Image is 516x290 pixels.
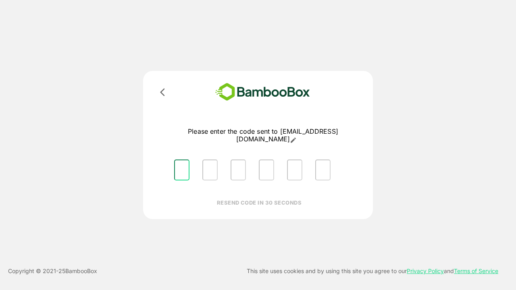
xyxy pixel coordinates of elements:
p: Please enter the code sent to [EMAIL_ADDRESS][DOMAIN_NAME] [168,128,358,143]
p: Copyright © 2021- 25 BambooBox [8,266,97,276]
input: Please enter OTP character 5 [287,159,302,180]
a: Privacy Policy [407,267,444,274]
img: bamboobox [204,81,322,104]
input: Please enter OTP character 6 [315,159,331,180]
input: Please enter OTP character 4 [259,159,274,180]
p: This site uses cookies and by using this site you agree to our and [247,266,498,276]
input: Please enter OTP character 2 [202,159,218,180]
a: Terms of Service [454,267,498,274]
input: Please enter OTP character 3 [231,159,246,180]
input: Please enter OTP character 1 [174,159,189,180]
